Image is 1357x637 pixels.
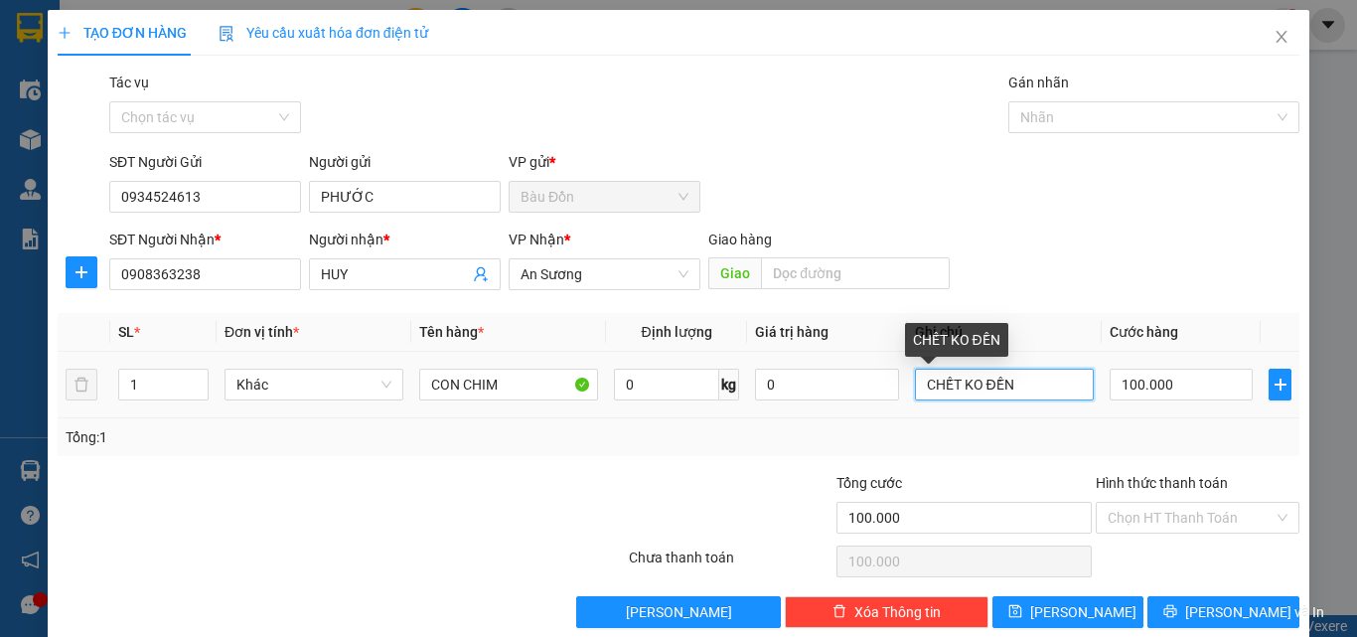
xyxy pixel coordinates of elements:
button: plus [1269,369,1291,400]
button: [PERSON_NAME] [576,596,780,628]
button: save[PERSON_NAME] [992,596,1144,628]
button: delete [66,369,97,400]
input: Ghi Chú [915,369,1094,400]
span: plus [67,264,96,280]
span: Bàu Đồn [521,182,688,212]
span: user-add [473,266,489,282]
span: Giá trị hàng [755,324,829,340]
span: VP Nhận [509,232,564,247]
input: 0 [755,369,898,400]
span: [PERSON_NAME] [626,601,732,623]
span: printer [1163,604,1177,620]
span: kg [719,369,739,400]
span: plus [58,26,72,40]
span: close [1274,29,1289,45]
span: Cước hàng [1110,324,1178,340]
span: Tổng cước [836,475,902,491]
button: printer[PERSON_NAME] và In [1147,596,1299,628]
span: An Sương [521,259,688,289]
button: deleteXóa Thông tin [785,596,988,628]
label: Gán nhãn [1008,75,1069,90]
span: SL [118,324,134,340]
input: VD: Bàn, Ghế [419,369,598,400]
span: plus [1270,377,1290,393]
div: Người nhận [309,229,501,250]
span: Xóa Thông tin [854,601,941,623]
span: Tên hàng [419,324,484,340]
span: Đơn vị tính [225,324,299,340]
button: Close [1254,10,1309,66]
div: VP gửi [509,151,700,173]
span: delete [832,604,846,620]
span: Giao [708,257,761,289]
div: Người gửi [309,151,501,173]
div: Tổng: 1 [66,426,526,448]
div: Chưa thanh toán [627,547,834,581]
div: SĐT Người Nhận [109,229,301,250]
span: Khác [236,370,391,399]
img: icon [219,26,234,42]
input: Dọc đường [761,257,950,289]
span: save [1008,604,1022,620]
div: CHẾT KO ĐỀN [905,323,1008,357]
span: TẠO ĐƠN HÀNG [58,25,187,41]
span: Định lượng [641,324,711,340]
div: SĐT Người Gửi [109,151,301,173]
span: Yêu cầu xuất hóa đơn điện tử [219,25,428,41]
label: Hình thức thanh toán [1096,475,1228,491]
span: [PERSON_NAME] và In [1185,601,1324,623]
button: plus [66,256,97,288]
th: Ghi chú [907,313,1102,352]
span: [PERSON_NAME] [1030,601,1136,623]
label: Tác vụ [109,75,149,90]
span: Giao hàng [708,232,772,247]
